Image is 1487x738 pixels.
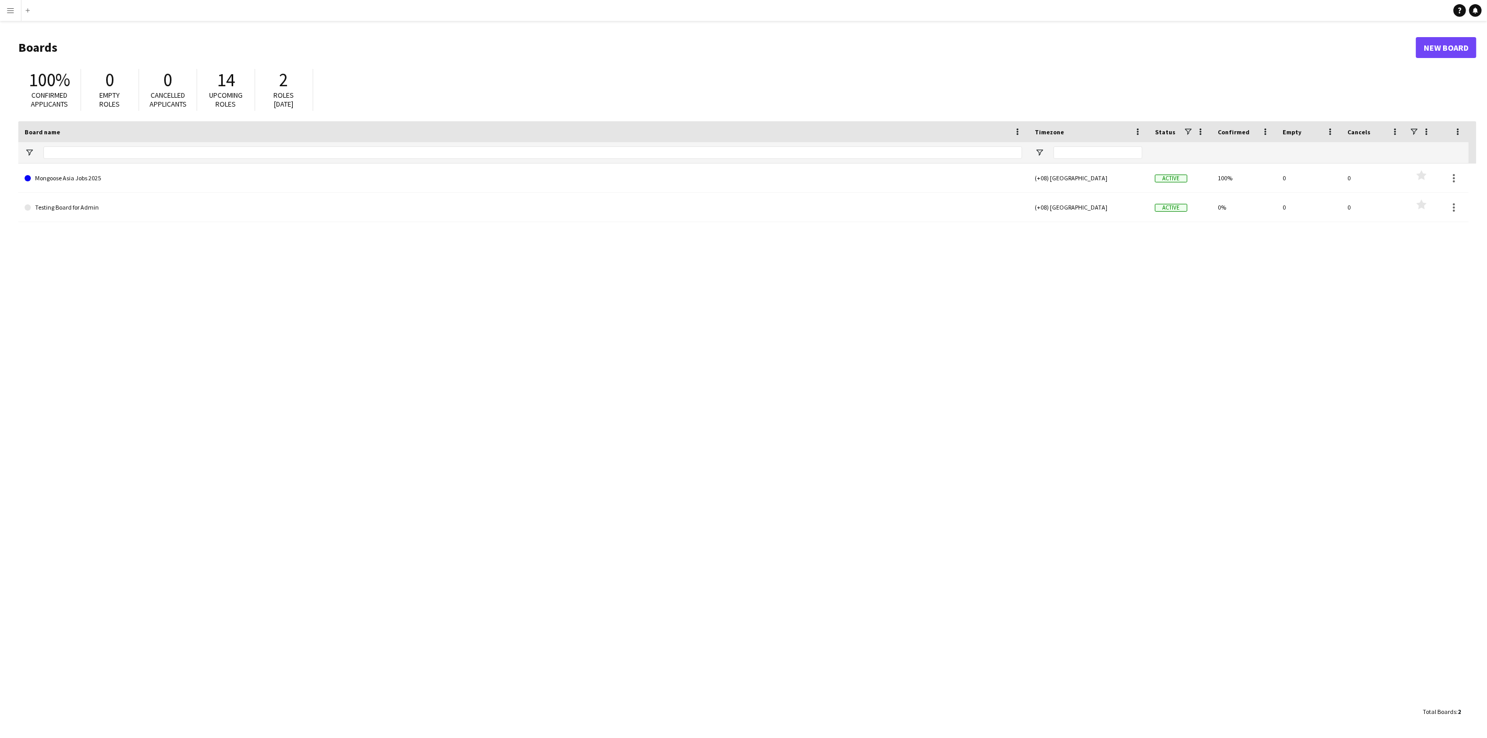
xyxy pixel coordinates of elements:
h1: Boards [18,40,1416,55]
span: Active [1155,175,1187,182]
div: (+08) [GEOGRAPHIC_DATA] [1028,193,1149,222]
span: Confirmed [1218,128,1250,136]
button: Open Filter Menu [25,148,34,157]
span: Roles [DATE] [274,90,294,109]
div: : [1423,701,1461,722]
div: 100% [1211,164,1276,192]
span: Active [1155,204,1187,212]
input: Board name Filter Input [43,146,1022,159]
div: (+08) [GEOGRAPHIC_DATA] [1028,164,1149,192]
button: Open Filter Menu [1035,148,1044,157]
span: 2 [280,68,289,91]
span: Board name [25,128,60,136]
div: 0 [1276,164,1341,192]
span: Status [1155,128,1175,136]
span: Empty roles [100,90,120,109]
a: Mongoose Asia Jobs 2025 [25,164,1022,193]
span: Total Boards [1423,708,1456,716]
div: 0 [1341,164,1406,192]
span: Empty [1283,128,1301,136]
a: Testing Board for Admin [25,193,1022,222]
span: Cancelled applicants [150,90,187,109]
span: 0 [106,68,115,91]
input: Timezone Filter Input [1054,146,1142,159]
div: 0 [1341,193,1406,222]
a: New Board [1416,37,1477,58]
div: 0 [1276,193,1341,222]
span: 14 [217,68,235,91]
span: 2 [1458,708,1461,716]
span: Confirmed applicants [31,90,68,109]
div: 0% [1211,193,1276,222]
span: Cancels [1347,128,1370,136]
span: Timezone [1035,128,1064,136]
span: Upcoming roles [209,90,243,109]
span: 0 [164,68,173,91]
span: 100% [29,68,70,91]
